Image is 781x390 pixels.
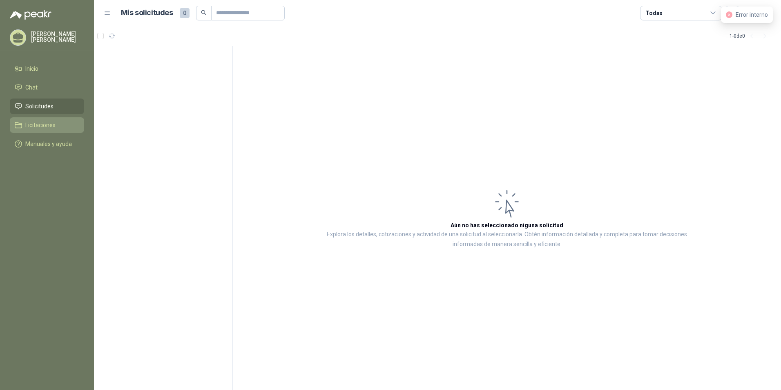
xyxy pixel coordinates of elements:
[25,139,72,148] span: Manuales y ayuda
[10,117,84,133] a: Licitaciones
[645,9,663,18] div: Todas
[451,221,563,230] h3: Aún no has seleccionado niguna solicitud
[31,31,84,43] p: [PERSON_NAME] [PERSON_NAME]
[730,29,771,43] div: 1 - 0 de 0
[121,7,173,19] h1: Mis solicitudes
[10,136,84,152] a: Manuales y ayuda
[25,64,38,73] span: Inicio
[736,11,768,18] span: Error interno
[315,230,699,249] p: Explora los detalles, cotizaciones y actividad de una solicitud al seleccionarla. Obtén informaci...
[201,10,207,16] span: search
[10,61,84,76] a: Inicio
[10,99,84,114] a: Solicitudes
[10,10,51,20] img: Logo peakr
[180,8,190,18] span: 0
[25,102,54,111] span: Solicitudes
[25,83,38,92] span: Chat
[726,11,732,18] span: close-circle
[25,121,56,130] span: Licitaciones
[10,80,84,95] a: Chat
